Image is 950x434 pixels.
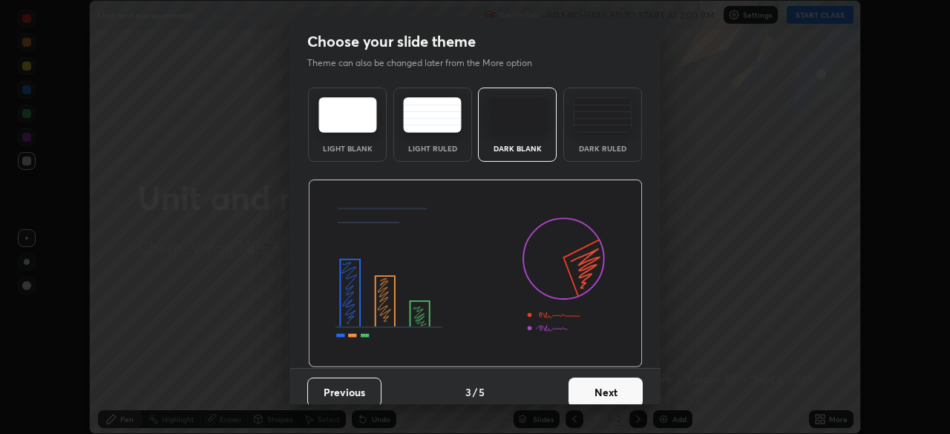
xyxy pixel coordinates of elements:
button: Next [569,378,643,407]
div: Dark Ruled [573,145,632,152]
div: Light Blank [318,145,377,152]
img: lightTheme.e5ed3b09.svg [318,97,377,133]
img: darkThemeBanner.d06ce4a2.svg [308,180,643,368]
h4: 3 [465,384,471,400]
h4: 5 [479,384,485,400]
p: Theme can also be changed later from the More option [307,56,548,70]
div: Dark Blank [488,145,547,152]
h2: Choose your slide theme [307,32,476,51]
img: darkTheme.f0cc69e5.svg [488,97,547,133]
img: darkRuledTheme.de295e13.svg [573,97,632,133]
h4: / [473,384,477,400]
img: lightRuledTheme.5fabf969.svg [403,97,462,133]
button: Previous [307,378,381,407]
div: Light Ruled [403,145,462,152]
